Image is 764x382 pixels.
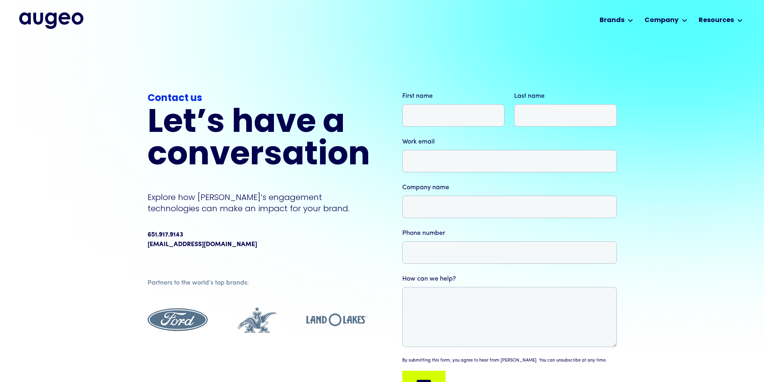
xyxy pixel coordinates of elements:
[148,230,183,240] div: 651.917.9143
[402,91,505,101] label: First name
[148,192,370,214] p: Explore how [PERSON_NAME]’s engagement technologies can make an impact for your brand.
[402,228,617,238] label: Phone number
[19,12,83,28] img: Augeo's full logo in midnight blue.
[402,358,607,364] div: By submitting this form, you agree to hear from [PERSON_NAME]. You can unsubscribe at any time.
[19,12,83,28] a: home
[644,16,679,25] div: Company
[699,16,734,25] div: Resources
[402,137,617,147] label: Work email
[514,91,617,101] label: Last name
[402,183,617,192] label: Company name
[148,107,370,172] h2: Let’s have a conversation
[148,91,370,106] div: Contact us
[402,274,617,284] label: How can we help?
[148,278,367,288] div: Partners to the world’s top brands:
[600,16,624,25] div: Brands
[148,240,257,249] a: [EMAIL_ADDRESS][DOMAIN_NAME]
